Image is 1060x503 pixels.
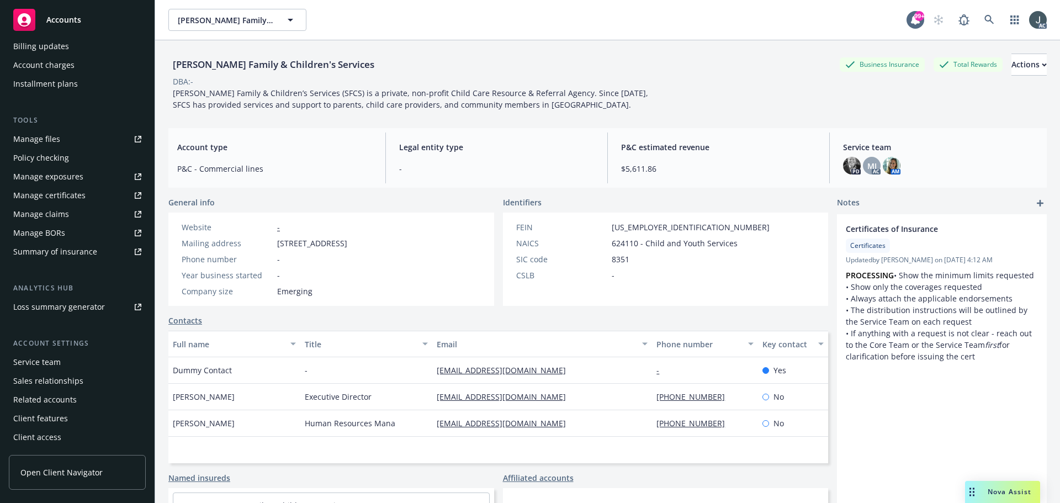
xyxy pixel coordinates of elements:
a: - [656,365,668,375]
span: [PERSON_NAME] Family & Children's Services [178,14,273,26]
span: [US_EMPLOYER_IDENTIFICATION_NUMBER] [612,221,770,233]
span: Executive Director [305,391,372,403]
a: [EMAIL_ADDRESS][DOMAIN_NAME] [437,391,575,402]
a: Manage claims [9,205,146,223]
div: Total Rewards [934,57,1003,71]
a: Manage files [9,130,146,148]
a: Sales relationships [9,372,146,390]
div: Key contact [762,338,812,350]
div: Manage BORs [13,224,65,242]
button: Key contact [758,331,828,357]
em: first [985,340,999,350]
span: No [773,391,784,403]
span: - [277,253,280,265]
a: - [277,222,280,232]
div: Policy checking [13,149,69,167]
div: Title [305,338,416,350]
span: 8351 [612,253,629,265]
div: FEIN [516,221,607,233]
span: P&C - Commercial lines [177,163,372,174]
span: Updated by [PERSON_NAME] on [DATE] 4:12 AM [846,255,1038,265]
a: [EMAIL_ADDRESS][DOMAIN_NAME] [437,365,575,375]
div: Actions [1011,54,1047,75]
div: Drag to move [965,481,979,503]
a: Report a Bug [953,9,975,31]
div: Manage exposures [13,168,83,186]
span: General info [168,197,215,208]
div: Phone number [182,253,273,265]
a: Loss summary generator [9,298,146,316]
button: Full name [168,331,300,357]
span: Yes [773,364,786,376]
a: Contacts [168,315,202,326]
span: [PERSON_NAME] [173,391,235,403]
div: 99+ [914,11,924,21]
a: Service team [9,353,146,371]
a: Summary of insurance [9,243,146,261]
div: Account settings [9,338,146,349]
span: [STREET_ADDRESS] [277,237,347,249]
button: Email [432,331,652,357]
img: photo [843,157,861,174]
span: Certificates of Insurance [846,223,1009,235]
div: Business Insurance [840,57,925,71]
span: Accounts [46,15,81,24]
a: Affiliated accounts [503,472,574,484]
div: Manage files [13,130,60,148]
span: Human Resources Mana [305,417,395,429]
span: Open Client Navigator [20,467,103,478]
div: Client features [13,410,68,427]
div: Account charges [13,56,75,74]
div: SIC code [516,253,607,265]
a: Billing updates [9,38,146,55]
a: Related accounts [9,391,146,409]
span: - [277,269,280,281]
p: • Show the minimum limits requested • Show only the coverages requested • Always attach the appli... [846,269,1038,362]
a: add [1033,197,1047,210]
div: Sales relationships [13,372,83,390]
div: Summary of insurance [13,243,97,261]
div: Email [437,338,635,350]
span: $5,611.86 [621,163,816,174]
div: Related accounts [13,391,77,409]
div: Certificates of InsuranceCertificatesUpdatedby [PERSON_NAME] on [DATE] 4:12 AMPROCESSING• Show th... [837,214,1047,371]
div: Loss summary generator [13,298,105,316]
a: [PHONE_NUMBER] [656,391,734,402]
span: [PERSON_NAME] [173,417,235,429]
div: Company size [182,285,273,297]
a: Installment plans [9,75,146,93]
a: Policy checking [9,149,146,167]
strong: PROCESSING [846,270,894,280]
a: [PHONE_NUMBER] [656,418,734,428]
span: MJ [867,160,877,172]
span: Manage exposures [9,168,146,186]
img: photo [1029,11,1047,29]
div: DBA: - [173,76,193,87]
div: Mailing address [182,237,273,249]
div: [PERSON_NAME] Family & Children's Services [168,57,379,72]
span: - [305,364,308,376]
span: - [612,269,614,281]
a: Named insureds [168,472,230,484]
div: Website [182,221,273,233]
span: Account type [177,141,372,153]
span: P&C estimated revenue [621,141,816,153]
span: - [399,163,594,174]
div: NAICS [516,237,607,249]
a: Client access [9,428,146,446]
div: Billing updates [13,38,69,55]
a: Client features [9,410,146,427]
a: Manage BORs [9,224,146,242]
div: Analytics hub [9,283,146,294]
div: Phone number [656,338,741,350]
span: Identifiers [503,197,542,208]
button: Nova Assist [965,481,1040,503]
div: Client access [13,428,61,446]
a: Manage certificates [9,187,146,204]
div: Manage certificates [13,187,86,204]
span: Service team [843,141,1038,153]
div: Service team [13,353,61,371]
div: Installment plans [13,75,78,93]
a: Accounts [9,4,146,35]
div: CSLB [516,269,607,281]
